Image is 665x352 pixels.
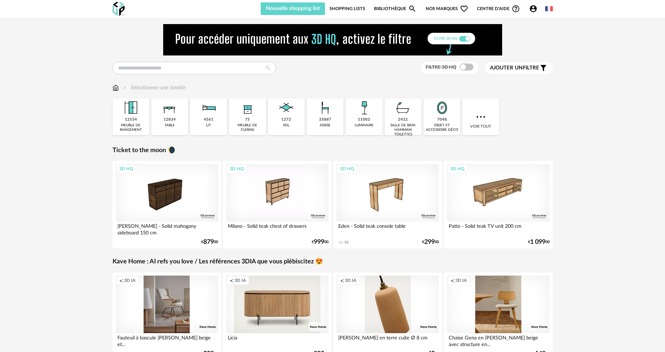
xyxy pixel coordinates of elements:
[122,84,186,92] div: Sélectionner une famille
[422,240,439,245] div: € 00
[333,161,442,248] a: 3D HQ Eden - Solid teak console table 10 €29900
[387,123,419,137] div: salle de bain hammam toilettes
[115,123,147,132] div: meuble de rangement
[426,2,468,15] span: Nos marques
[355,123,374,128] div: luminaire
[226,333,329,347] div: Licia
[163,24,502,55] img: NEW%20NEW%20HQ%20NEW_V1.gif
[113,258,323,266] a: Kave Home : AI refs you love / Les références 3DIA que vous plébiscitez 😍
[545,5,553,13] img: fr
[477,5,520,13] span: Centre d'aideHelp Circle Outline icon
[165,123,175,128] div: table
[203,240,214,245] span: 879
[539,64,548,72] span: Filter icon
[230,278,234,283] span: Creation icon
[424,240,435,245] span: 299
[447,333,550,347] div: Chaise Gena en [PERSON_NAME] beige avec structure en...
[337,222,439,235] div: Eden - Solid teak console table
[433,98,451,117] img: Miroir.png
[261,2,325,15] button: Nouvelle shopping list
[201,240,218,245] div: € 00
[426,65,456,70] span: Filtre 3D HQ
[340,278,344,283] span: Creation icon
[226,164,247,173] div: 3D HQ
[226,222,329,235] div: Milano - Solid teak chest of drawers
[529,5,541,13] span: Account Circle icon
[113,2,125,16] img: OXP
[330,2,365,15] a: Shopping Lists
[266,6,320,11] span: Nouvelle shopping list
[344,240,348,245] div: 10
[116,164,136,173] div: 3D HQ
[530,240,545,245] span: 1 099
[245,117,250,122] div: 75
[437,117,447,122] div: 7048
[121,98,140,117] img: Meuble%20de%20rangement.png
[116,333,218,347] div: Fauteuil à bascule [PERSON_NAME] beige et...
[408,5,417,13] span: Magnify icon
[116,222,218,235] div: [PERSON_NAME] - Solid mahogany sideboard 150 cm
[426,123,458,132] div: objet et accessoire déco
[337,164,357,173] div: 3D HQ
[485,62,553,74] button: Ajouter unfiltre Filter icon
[455,278,467,283] span: 3D IA
[490,65,539,72] span: filtre
[393,98,412,117] img: Salle%20de%20bain.png
[316,98,335,117] img: Assise.png
[277,98,296,117] img: Sol.png
[231,123,263,132] div: meuble de cuisine
[462,98,499,135] div: Voir tout
[125,117,137,122] div: 12534
[337,333,439,347] div: [PERSON_NAME] en terre cuite Ø 8 cm
[460,5,468,13] span: Heart Outline icon
[358,117,370,122] div: 11003
[199,98,218,117] img: Literie.png
[283,123,289,128] div: sol
[529,5,537,13] span: Account Circle icon
[234,278,246,283] span: 3D IA
[113,147,175,155] a: Ticket to the moon 🌘
[447,164,468,173] div: 3D HQ
[528,240,550,245] div: € 00
[223,161,332,248] a: 3D HQ Milano - Solid teak chest of drawers €99900
[238,98,257,117] img: Rangement.png
[119,278,123,283] span: Creation icon
[398,117,408,122] div: 2432
[512,5,520,13] span: Help Circle Outline icon
[314,240,324,245] span: 999
[124,278,136,283] span: 3D IA
[281,117,291,122] div: 1272
[113,161,222,248] a: 3D HQ [PERSON_NAME] - Solid mahogany sideboard 150 cm €87900
[204,117,214,122] div: 4561
[320,123,331,128] div: assise
[450,278,455,283] span: Creation icon
[345,278,356,283] span: 3D IA
[160,98,179,117] img: Table.png
[490,65,523,70] span: Ajouter un
[355,98,374,117] img: Luminaire.png
[447,222,550,235] div: Patio - Solid teak TV unit 200 cm
[113,84,119,92] img: svg+xml;base64,PHN2ZyB3aWR0aD0iMTYiIGhlaWdodD0iMTciIHZpZXdCb3g9IjAgMCAxNiAxNyIgZmlsbD0ibm9uZSIgeG...
[312,240,328,245] div: € 00
[444,161,553,248] a: 3D HQ Patio - Solid teak TV unit 200 cm €1 09900
[374,2,417,15] a: BibliothèqueMagnify icon
[164,117,176,122] div: 12834
[206,123,211,128] div: lit
[122,84,128,92] img: svg+xml;base64,PHN2ZyB3aWR0aD0iMTYiIGhlaWdodD0iMTYiIHZpZXdCb3g9IjAgMCAxNiAxNiIgZmlsbD0ibm9uZSIgeG...
[319,117,331,122] div: 35887
[475,111,487,123] img: more.7b13dc1.svg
